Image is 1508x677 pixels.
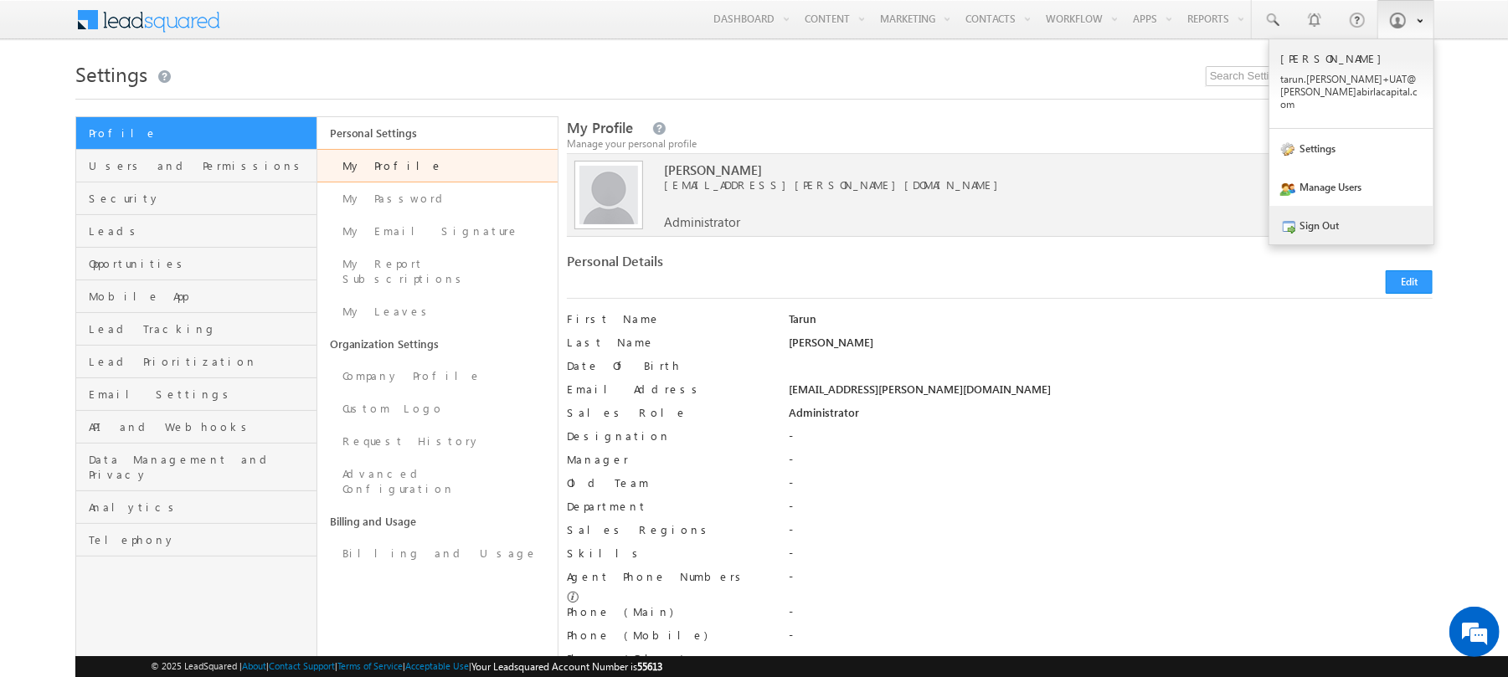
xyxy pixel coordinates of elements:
[317,328,558,360] a: Organization Settings
[789,604,1433,628] div: -
[76,182,317,215] a: Security
[1280,51,1423,65] p: [PERSON_NAME]
[317,182,558,215] a: My Password
[317,360,558,392] a: Company Profile
[1269,167,1433,206] a: Manage Users
[76,150,317,182] a: Users and Permissions
[637,660,662,673] span: 55613
[567,136,1433,151] div: Manage your personal profile
[89,452,312,482] span: Data Management and Privacy
[76,378,317,411] a: Email Settings
[89,289,312,304] span: Mobile App
[789,569,1433,592] div: -
[1269,39,1433,129] a: [PERSON_NAME] tarun.[PERSON_NAME]+UAT@[PERSON_NAME]abirlacapital.com
[242,660,266,671] a: About
[89,532,312,547] span: Telephony
[789,335,1433,358] div: [PERSON_NAME]
[664,162,1356,177] span: [PERSON_NAME]
[76,346,317,378] a: Lead Prioritization
[317,215,558,248] a: My Email Signature
[567,311,767,326] label: First Name
[89,419,312,434] span: API and Webhooks
[789,452,1433,475] div: -
[789,651,1433,674] div: -
[567,335,767,350] label: Last Name
[567,628,708,643] label: Phone (Mobile)
[89,387,312,402] span: Email Settings
[789,475,1433,499] div: -
[567,358,767,373] label: Date Of Birth
[76,280,317,313] a: Mobile App
[1386,270,1433,294] button: Edit
[567,546,767,561] label: Skills
[567,651,767,666] label: Phone (Others)
[75,60,147,87] span: Settings
[89,158,312,173] span: Users and Permissions
[317,117,558,149] a: Personal Settings
[664,214,740,229] span: Administrator
[89,354,312,369] span: Lead Prioritization
[567,428,767,444] label: Designation
[317,505,558,537] a: Billing and Usage
[567,254,989,277] div: Personal Details
[567,405,767,420] label: Sales Role
[1269,206,1433,244] a: Sign Out
[317,458,558,505] a: Advanced Configuration
[789,499,1433,522] div: -
[1280,73,1423,110] p: tarun .[PERSON_NAME] +UAT@ [PERSON_NAME] abirl acapi tal.c om
[317,392,558,425] a: Custom Logo
[89,256,312,271] span: Opportunities
[567,499,767,514] label: Department
[789,382,1433,405] div: [EMAIL_ADDRESS][PERSON_NAME][DOMAIN_NAME]
[664,177,1356,192] span: [EMAIL_ADDRESS][PERSON_NAME][DOMAIN_NAME]
[76,444,317,491] a: Data Management and Privacy
[76,491,317,524] a: Analytics
[789,628,1433,651] div: -
[76,215,317,248] a: Leads
[567,522,767,537] label: Sales Regions
[89,126,312,141] span: Profile
[567,475,767,490] label: Old Team
[471,660,662,673] span: Your Leadsquared Account Number is
[1206,66,1433,86] input: Search Settings
[567,604,767,619] label: Phone (Main)
[789,405,1433,428] div: Administrator
[269,660,335,671] a: Contact Support
[76,411,317,444] a: API and Webhooks
[317,248,558,295] a: My Report Subscriptions
[789,522,1433,546] div: -
[89,223,312,238] span: Leads
[789,428,1433,452] div: -
[76,524,317,556] a: Telephony
[317,537,558,570] a: Billing and Usage
[89,321,312,336] span: Lead Tracking
[789,546,1433,569] div: -
[89,500,312,515] span: Analytics
[567,382,767,397] label: Email Address
[76,117,317,150] a: Profile
[151,659,662,674] span: © 2025 LeadSquared | | | | |
[76,248,317,280] a: Opportunities
[317,425,558,458] a: Request History
[567,452,767,467] label: Manager
[317,295,558,328] a: My Leaves
[789,311,1433,335] div: Tarun
[317,149,558,182] a: My Profile
[405,660,469,671] a: Acceptable Use
[567,569,747,584] label: Agent Phone Numbers
[76,313,317,346] a: Lead Tracking
[89,191,312,206] span: Security
[1269,129,1433,167] a: Settings
[337,660,403,671] a: Terms of Service
[567,118,633,137] span: My Profile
